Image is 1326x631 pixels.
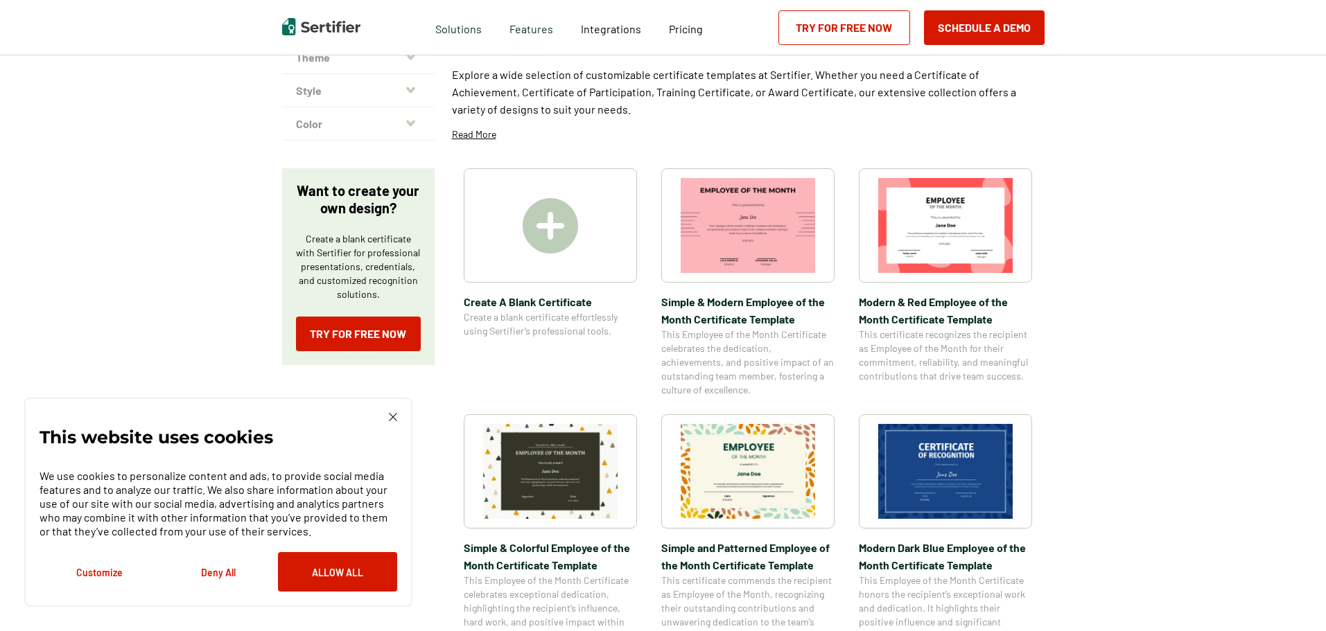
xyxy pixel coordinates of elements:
button: Customize [40,552,159,592]
span: Simple & Colorful Employee of the Month Certificate Template [464,539,637,574]
img: Create A Blank Certificate [523,198,578,254]
p: Read More [452,127,496,141]
img: Simple & Modern Employee of the Month Certificate Template [681,178,815,273]
span: Simple and Patterned Employee of the Month Certificate Template [661,539,835,574]
a: Modern & Red Employee of the Month Certificate TemplateModern & Red Employee of the Month Certifi... [859,168,1032,397]
span: Modern Dark Blue Employee of the Month Certificate Template [859,539,1032,574]
p: We use cookies to personalize content and ads, to provide social media features and to analyze ou... [40,469,397,538]
button: Theme [282,41,435,74]
span: Pricing [669,22,703,35]
span: Integrations [581,22,641,35]
span: This certificate recognizes the recipient as Employee of the Month for their commitment, reliabil... [859,328,1032,383]
button: Allow All [278,552,397,592]
a: Try for Free Now [778,10,910,45]
img: Simple & Colorful Employee of the Month Certificate Template [483,424,618,519]
p: Explore a wide selection of customizable certificate templates at Sertifier. Whether you need a C... [452,66,1045,118]
a: Pricing [669,19,703,36]
span: Create a blank certificate effortlessly using Sertifier’s professional tools. [464,310,637,338]
img: Modern & Red Employee of the Month Certificate Template [878,178,1013,273]
span: Modern & Red Employee of the Month Certificate Template [859,293,1032,328]
a: Integrations [581,19,641,36]
p: This website uses cookies [40,430,273,444]
span: Features [509,19,553,36]
img: Sertifier | Digital Credentialing Platform [282,18,360,35]
img: Simple and Patterned Employee of the Month Certificate Template [681,424,815,519]
button: Style [282,74,435,107]
p: Want to create your own design? [296,182,421,217]
button: Schedule a Demo [924,10,1045,45]
span: Simple & Modern Employee of the Month Certificate Template [661,293,835,328]
p: Create a blank certificate with Sertifier for professional presentations, credentials, and custom... [296,232,421,301]
img: Cookie Popup Close [389,413,397,421]
a: Try for Free Now [296,317,421,351]
a: Simple & Modern Employee of the Month Certificate TemplateSimple & Modern Employee of the Month C... [661,168,835,397]
span: This Employee of the Month Certificate celebrates the dedication, achievements, and positive impa... [661,328,835,397]
button: Color [282,107,435,141]
button: Deny All [159,552,278,592]
span: Create A Blank Certificate [464,293,637,310]
img: Modern Dark Blue Employee of the Month Certificate Template [878,424,1013,519]
span: Solutions [435,19,482,36]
